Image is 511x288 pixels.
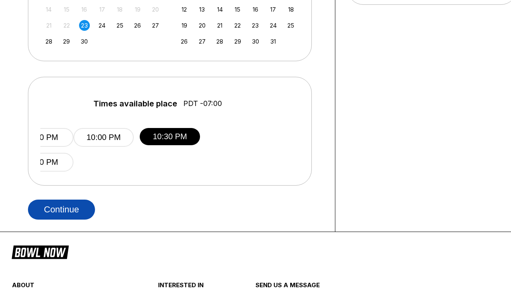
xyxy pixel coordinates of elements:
[44,4,54,15] div: Not available Sunday, September 14th, 2025
[268,4,279,15] div: Choose Friday, October 17th, 2025
[232,4,243,15] div: Choose Wednesday, October 15th, 2025
[61,4,72,15] div: Not available Monday, September 15th, 2025
[61,36,72,47] div: Choose Monday, September 29th, 2025
[93,99,177,108] span: Times available place
[183,99,222,108] span: PDT -07:00
[179,20,190,31] div: Choose Sunday, October 19th, 2025
[268,20,279,31] div: Choose Friday, October 24th, 2025
[250,4,261,15] div: Choose Thursday, October 16th, 2025
[150,4,161,15] div: Not available Saturday, September 20th, 2025
[214,20,225,31] div: Choose Tuesday, October 21st, 2025
[44,36,54,47] div: Choose Sunday, September 28th, 2025
[197,4,208,15] div: Choose Monday, October 13th, 2025
[13,128,73,147] button: 7:30 PM
[79,36,90,47] div: Choose Tuesday, September 30th, 2025
[115,4,125,15] div: Not available Thursday, September 18th, 2025
[132,4,143,15] div: Not available Friday, September 19th, 2025
[179,36,190,47] div: Choose Sunday, October 26th, 2025
[132,20,143,31] div: Choose Friday, September 26th, 2025
[250,20,261,31] div: Choose Thursday, October 23rd, 2025
[214,4,225,15] div: Choose Tuesday, October 14th, 2025
[97,4,107,15] div: Not available Wednesday, September 17th, 2025
[285,20,296,31] div: Choose Saturday, October 25th, 2025
[179,4,190,15] div: Choose Sunday, October 12th, 2025
[97,20,107,31] div: Choose Wednesday, September 24th, 2025
[140,128,200,145] button: 10:30 PM
[13,153,73,172] button: 9:30 PM
[115,20,125,31] div: Choose Thursday, September 25th, 2025
[250,36,261,47] div: Choose Thursday, October 30th, 2025
[268,36,279,47] div: Choose Friday, October 31st, 2025
[232,20,243,31] div: Choose Wednesday, October 22nd, 2025
[79,4,90,15] div: Not available Tuesday, September 16th, 2025
[150,20,161,31] div: Choose Saturday, September 27th, 2025
[79,20,90,31] div: Choose Tuesday, September 23rd, 2025
[28,200,95,220] button: Continue
[73,128,134,147] button: 10:00 PM
[44,20,54,31] div: Not available Sunday, September 21st, 2025
[197,36,208,47] div: Choose Monday, October 27th, 2025
[61,20,72,31] div: Not available Monday, September 22nd, 2025
[232,36,243,47] div: Choose Wednesday, October 29th, 2025
[285,4,296,15] div: Choose Saturday, October 18th, 2025
[197,20,208,31] div: Choose Monday, October 20th, 2025
[214,36,225,47] div: Choose Tuesday, October 28th, 2025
